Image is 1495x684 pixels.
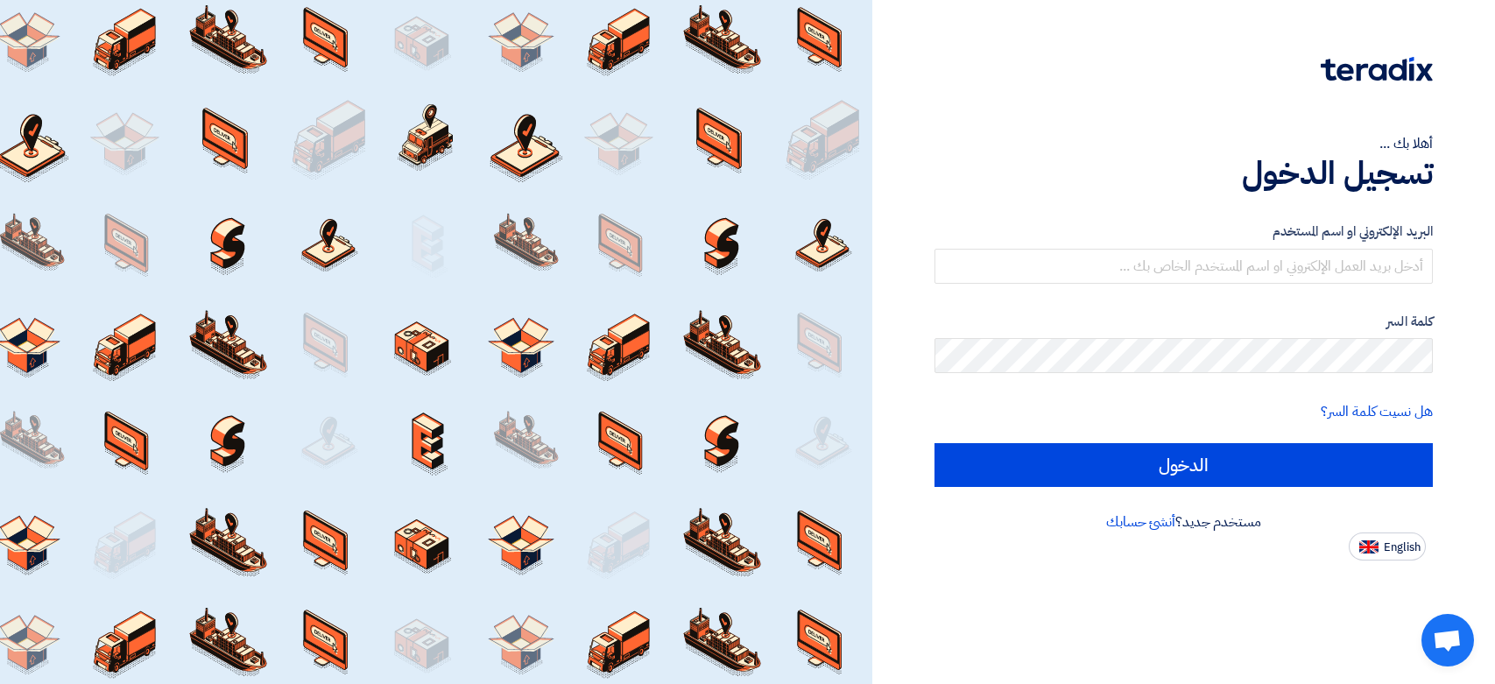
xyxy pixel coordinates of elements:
div: أهلا بك ... [934,133,1433,154]
div: مستخدم جديد؟ [934,511,1433,532]
label: البريد الإلكتروني او اسم المستخدم [934,222,1433,242]
input: الدخول [934,443,1433,487]
h1: تسجيل الدخول [934,154,1433,193]
button: English [1349,532,1426,561]
span: English [1384,541,1421,554]
a: أنشئ حسابك [1106,511,1175,532]
div: Open chat [1421,614,1474,666]
img: en-US.png [1359,540,1379,554]
a: هل نسيت كلمة السر؟ [1321,401,1433,422]
label: كلمة السر [934,312,1433,332]
input: أدخل بريد العمل الإلكتروني او اسم المستخدم الخاص بك ... [934,249,1433,284]
img: Teradix logo [1321,57,1433,81]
